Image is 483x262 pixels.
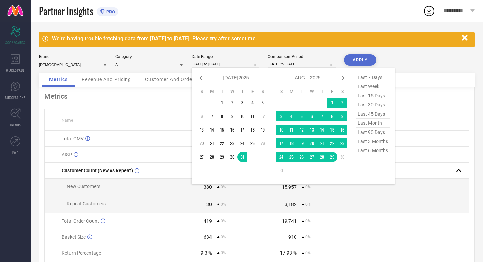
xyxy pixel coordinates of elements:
[62,168,133,173] span: Customer Count (New vs Repeat)
[207,138,217,148] td: Mon Jul 21 2025
[197,138,207,148] td: Sun Jul 20 2025
[297,89,307,94] th: Tuesday
[327,89,337,94] th: Friday
[217,152,227,162] td: Tue Jul 29 2025
[282,218,297,224] div: 19,741
[276,125,286,135] td: Sun Aug 10 2025
[247,111,258,121] td: Fri Jul 11 2025
[217,125,227,135] td: Tue Jul 15 2025
[280,250,297,256] div: 17.93 %
[356,146,390,155] span: last 6 months
[337,111,347,121] td: Sat Aug 09 2025
[237,125,247,135] td: Thu Jul 17 2025
[288,234,297,240] div: 910
[44,92,469,100] div: Metrics
[276,152,286,162] td: Sun Aug 24 2025
[207,152,217,162] td: Mon Jul 28 2025
[297,138,307,148] td: Tue Aug 19 2025
[221,202,226,207] span: 0%
[337,138,347,148] td: Sat Aug 23 2025
[258,138,268,148] td: Sat Jul 26 2025
[247,138,258,148] td: Fri Jul 25 2025
[305,202,311,207] span: 0%
[297,125,307,135] td: Tue Aug 12 2025
[221,250,226,255] span: 0%
[276,165,286,176] td: Sun Aug 31 2025
[356,109,390,119] span: last 45 days
[297,152,307,162] td: Tue Aug 26 2025
[227,89,237,94] th: Wednesday
[192,54,259,59] div: Date Range
[12,150,19,155] span: FWD
[317,125,327,135] td: Thu Aug 14 2025
[227,138,237,148] td: Wed Jul 23 2025
[221,235,226,239] span: 0%
[221,219,226,223] span: 0%
[62,218,99,224] span: Total Order Count
[221,185,226,189] span: 0%
[286,125,297,135] td: Mon Aug 11 2025
[339,74,347,82] div: Next month
[356,128,390,137] span: last 90 days
[67,184,100,189] span: New Customers
[258,98,268,108] td: Sat Jul 05 2025
[286,138,297,148] td: Mon Aug 18 2025
[145,77,197,82] span: Customer And Orders
[62,234,86,240] span: Basket Size
[356,100,390,109] span: last 30 days
[282,184,297,190] div: 15,957
[105,9,115,14] span: PRO
[317,152,327,162] td: Thu Aug 28 2025
[82,77,131,82] span: Revenue And Pricing
[206,202,212,207] div: 30
[207,125,217,135] td: Mon Jul 14 2025
[423,5,435,17] div: Open download list
[237,98,247,108] td: Thu Jul 03 2025
[327,138,337,148] td: Fri Aug 22 2025
[258,125,268,135] td: Sat Jul 19 2025
[327,152,337,162] td: Fri Aug 29 2025
[307,138,317,148] td: Wed Aug 20 2025
[258,89,268,94] th: Saturday
[327,98,337,108] td: Fri Aug 01 2025
[268,54,336,59] div: Comparison Period
[307,111,317,121] td: Wed Aug 06 2025
[285,202,297,207] div: 3,182
[268,61,336,68] input: Select comparison period
[62,152,72,157] span: AISP
[286,111,297,121] td: Mon Aug 04 2025
[49,77,68,82] span: Metrics
[286,152,297,162] td: Mon Aug 25 2025
[217,89,227,94] th: Tuesday
[217,111,227,121] td: Tue Jul 08 2025
[327,125,337,135] td: Fri Aug 15 2025
[217,98,227,108] td: Tue Jul 01 2025
[356,137,390,146] span: last 3 months
[192,61,259,68] input: Select date range
[247,98,258,108] td: Fri Jul 04 2025
[9,122,21,127] span: TRENDS
[344,54,376,66] button: APPLY
[197,111,207,121] td: Sun Jul 06 2025
[297,111,307,121] td: Tue Aug 05 2025
[237,138,247,148] td: Thu Jul 24 2025
[276,138,286,148] td: Sun Aug 17 2025
[204,218,212,224] div: 419
[201,250,212,256] div: 9.3 %
[317,138,327,148] td: Thu Aug 21 2025
[237,152,247,162] td: Thu Jul 31 2025
[307,89,317,94] th: Wednesday
[197,89,207,94] th: Sunday
[6,67,25,73] span: WORKSPACE
[237,89,247,94] th: Thursday
[197,74,205,82] div: Previous month
[247,125,258,135] td: Fri Jul 18 2025
[197,125,207,135] td: Sun Jul 13 2025
[276,89,286,94] th: Sunday
[197,152,207,162] td: Sun Jul 27 2025
[39,4,93,18] span: Partner Insights
[356,73,390,82] span: last 7 days
[207,111,217,121] td: Mon Jul 07 2025
[337,125,347,135] td: Sat Aug 16 2025
[337,152,347,162] td: Sat Aug 30 2025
